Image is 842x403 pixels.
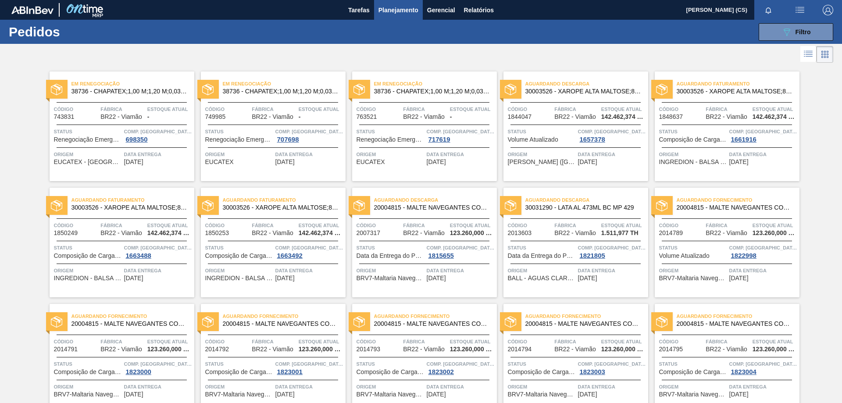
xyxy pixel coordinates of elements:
[374,88,490,95] span: 38736 - CHAPATEX;1,00 M;1,20 M;0,03 M;;
[275,391,295,398] span: 27/08/2025
[508,221,553,230] span: Código
[505,316,516,328] img: status
[357,127,425,136] span: Status
[796,29,811,36] span: Filtro
[554,337,599,346] span: Fábrica
[223,312,346,321] span: Aguardando Fornecimento
[54,253,122,259] span: Composição de Carga Aceita
[194,71,346,181] a: statusEm renegociação38736 - CHAPATEX;1,00 M;1,20 M;0,03 M;;Código749985FábricaBR22 - ViamãoEstoq...
[202,200,214,211] img: status
[753,105,797,114] span: Estoque atual
[124,360,192,368] span: Comp. Carga
[357,337,401,346] span: Código
[353,316,365,328] img: status
[427,243,495,259] a: Comp. [GEOGRAPHIC_DATA]1815655
[54,243,122,252] span: Status
[729,360,797,368] span: Comp. Carga
[659,346,683,353] span: 2014795
[578,391,597,398] span: 27/08/2025
[147,346,192,353] span: 123.260,000 KG
[205,382,273,391] span: Origem
[11,6,54,14] img: TNhmsLtSVTkK8tSr43FrP2fwEKptu5GPRR3wAAAABJRU5ErkJggg==
[357,105,401,114] span: Código
[578,159,597,165] span: 27/12/2024
[205,360,273,368] span: Status
[54,150,122,159] span: Origem
[51,316,62,328] img: status
[205,221,250,230] span: Código
[508,105,553,114] span: Código
[147,337,192,346] span: Estoque atual
[403,337,448,346] span: Fábrica
[71,321,187,327] span: 20004815 - MALTE NAVEGANTES CONT IMPORT SUP 40%
[205,159,234,165] span: EUCATEX
[659,230,683,236] span: 2014789
[205,266,273,275] span: Origem
[450,105,495,114] span: Estoque atual
[346,71,497,181] a: statusEm renegociação38736 - CHAPATEX;1,00 M;1,20 M;0,03 M;;Código763521FábricaBR22 - ViamãoEstoq...
[525,196,648,204] span: Aguardando Descarga
[9,27,140,37] h1: Pedidos
[275,360,343,368] span: Comp. Carga
[100,230,142,236] span: BR22 - Viamão
[252,346,293,353] span: BR22 - Viamão
[800,46,817,63] div: Visão em Lista
[554,230,596,236] span: BR22 - Viamão
[729,136,758,143] div: 1661916
[729,360,797,375] a: Comp. [GEOGRAPHIC_DATA]1823004
[205,337,250,346] span: Código
[71,88,187,95] span: 38736 - CHAPATEX;1,00 M;1,20 M;0,03 M;;
[202,316,214,328] img: status
[578,360,646,368] span: Comp. Carga
[54,266,122,275] span: Origem
[729,150,797,159] span: Data entrega
[348,5,370,15] span: Tarefas
[147,114,150,120] span: -
[71,312,194,321] span: Aguardando Fornecimento
[124,150,192,159] span: Data entrega
[823,5,833,15] img: Logout
[275,360,343,375] a: Comp. [GEOGRAPHIC_DATA]1823001
[194,188,346,297] a: statusAguardando Faturamento30003526 - XAROPE ALTA MALTOSE;82%;;Código1850253FábricaBR22 - Viamão...
[54,382,122,391] span: Origem
[205,369,273,375] span: Composição de Carga Aceita
[71,196,194,204] span: Aguardando Faturamento
[677,312,799,321] span: Aguardando Fornecimento
[677,196,799,204] span: Aguardando Fornecimento
[554,346,596,353] span: BR22 - Viamão
[450,230,495,236] span: 123.260,000 KG
[508,275,576,282] span: BALL - ÁGUAS CLARAS (SC)
[71,79,194,88] span: Em renegociação
[601,337,646,346] span: Estoque atual
[427,368,456,375] div: 1823002
[508,230,532,236] span: 2013603
[508,253,576,259] span: Data da Entrega do Pedido Antecipada
[357,275,425,282] span: BRV7-Maltaria Navegantes
[677,204,792,211] span: 20004815 - MALTE NAVEGANTES CONT IMPORT SUP 40%
[275,127,343,143] a: Comp. [GEOGRAPHIC_DATA]707698
[275,243,343,252] span: Comp. Carga
[427,275,446,282] span: 16/08/2025
[374,204,490,211] span: 20004815 - MALTE NAVEGANTES CONT IMPORT SUP 40%
[427,382,495,391] span: Data entrega
[578,127,646,143] a: Comp. [GEOGRAPHIC_DATA]1657378
[427,136,452,143] div: 717619
[252,221,296,230] span: Fábrica
[54,346,78,353] span: 2014791
[275,127,343,136] span: Comp. Carga
[508,382,576,391] span: Origem
[753,221,797,230] span: Estoque atual
[729,368,758,375] div: 1823004
[403,114,445,120] span: BR22 - Viamão
[659,275,727,282] span: BRV7-Maltaria Navegantes
[729,391,749,398] span: 27/08/2025
[124,391,143,398] span: 27/08/2025
[706,337,750,346] span: Fábrica
[759,23,833,41] button: Filtro
[659,337,704,346] span: Código
[403,230,445,236] span: BR22 - Viamão
[205,346,229,353] span: 2014792
[124,368,153,375] div: 1823000
[659,391,727,398] span: BRV7-Maltaria Navegantes
[729,243,797,259] a: Comp. [GEOGRAPHIC_DATA]1822998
